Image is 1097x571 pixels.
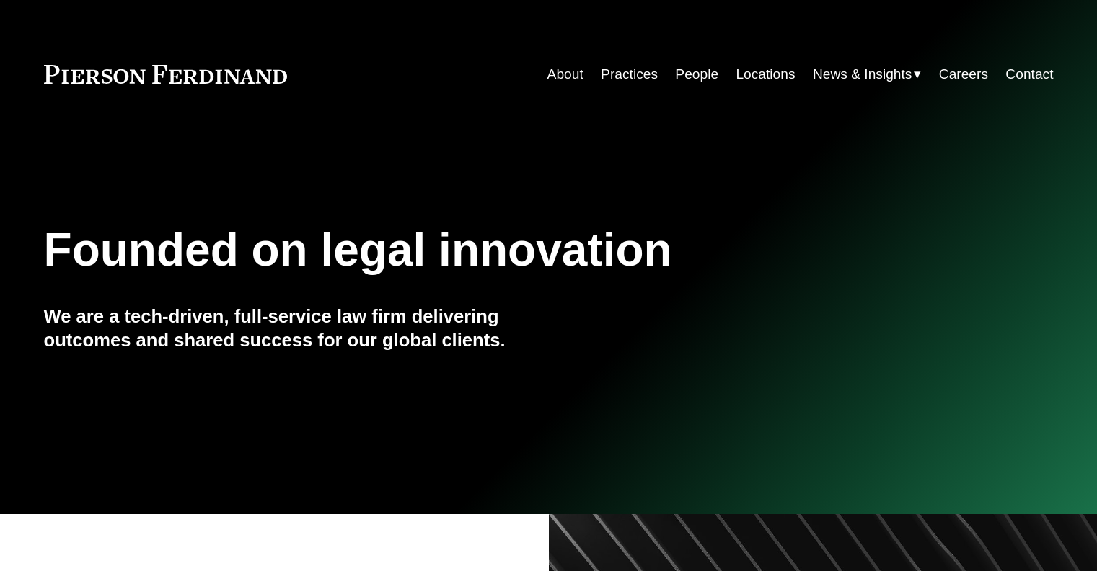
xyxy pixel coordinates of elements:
[813,62,912,87] span: News & Insights
[601,61,658,88] a: Practices
[44,224,886,276] h1: Founded on legal innovation
[736,61,795,88] a: Locations
[675,61,718,88] a: People
[547,61,583,88] a: About
[44,305,549,352] h4: We are a tech-driven, full-service law firm delivering outcomes and shared success for our global...
[813,61,922,88] a: folder dropdown
[939,61,988,88] a: Careers
[1005,61,1053,88] a: Contact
